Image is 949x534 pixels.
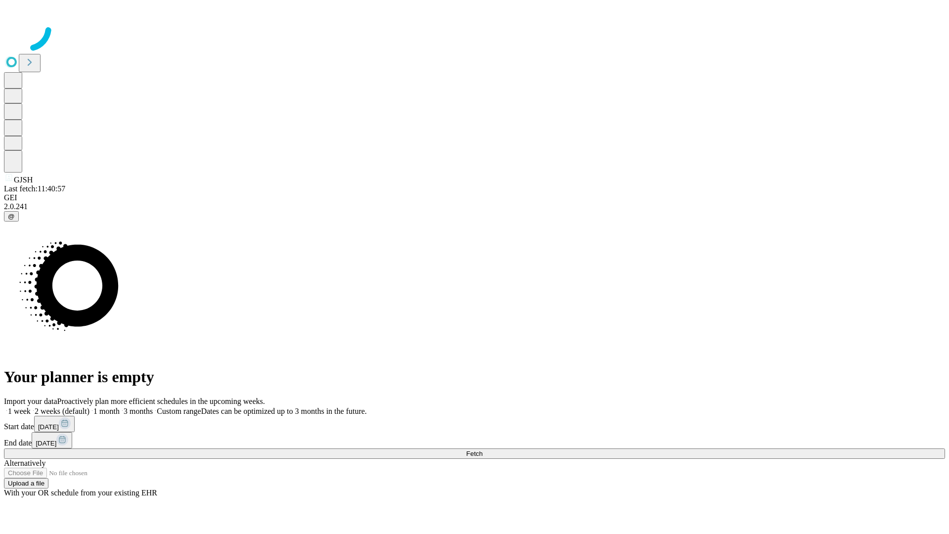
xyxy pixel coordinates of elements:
[4,459,45,467] span: Alternatively
[4,184,65,193] span: Last fetch: 11:40:57
[34,416,75,432] button: [DATE]
[201,407,367,415] span: Dates can be optimized up to 3 months in the future.
[4,478,48,489] button: Upload a file
[4,202,945,211] div: 2.0.241
[466,450,482,457] span: Fetch
[8,407,31,415] span: 1 week
[4,368,945,386] h1: Your planner is empty
[4,448,945,459] button: Fetch
[36,440,56,447] span: [DATE]
[124,407,153,415] span: 3 months
[4,397,57,405] span: Import your data
[157,407,201,415] span: Custom range
[35,407,89,415] span: 2 weeks (default)
[14,176,33,184] span: GJSH
[32,432,72,448] button: [DATE]
[4,211,19,222] button: @
[4,432,945,448] div: End date
[4,193,945,202] div: GEI
[4,489,157,497] span: With your OR schedule from your existing EHR
[57,397,265,405] span: Proactively plan more efficient schedules in the upcoming weeks.
[4,416,945,432] div: Start date
[93,407,120,415] span: 1 month
[38,423,59,431] span: [DATE]
[8,213,15,220] span: @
